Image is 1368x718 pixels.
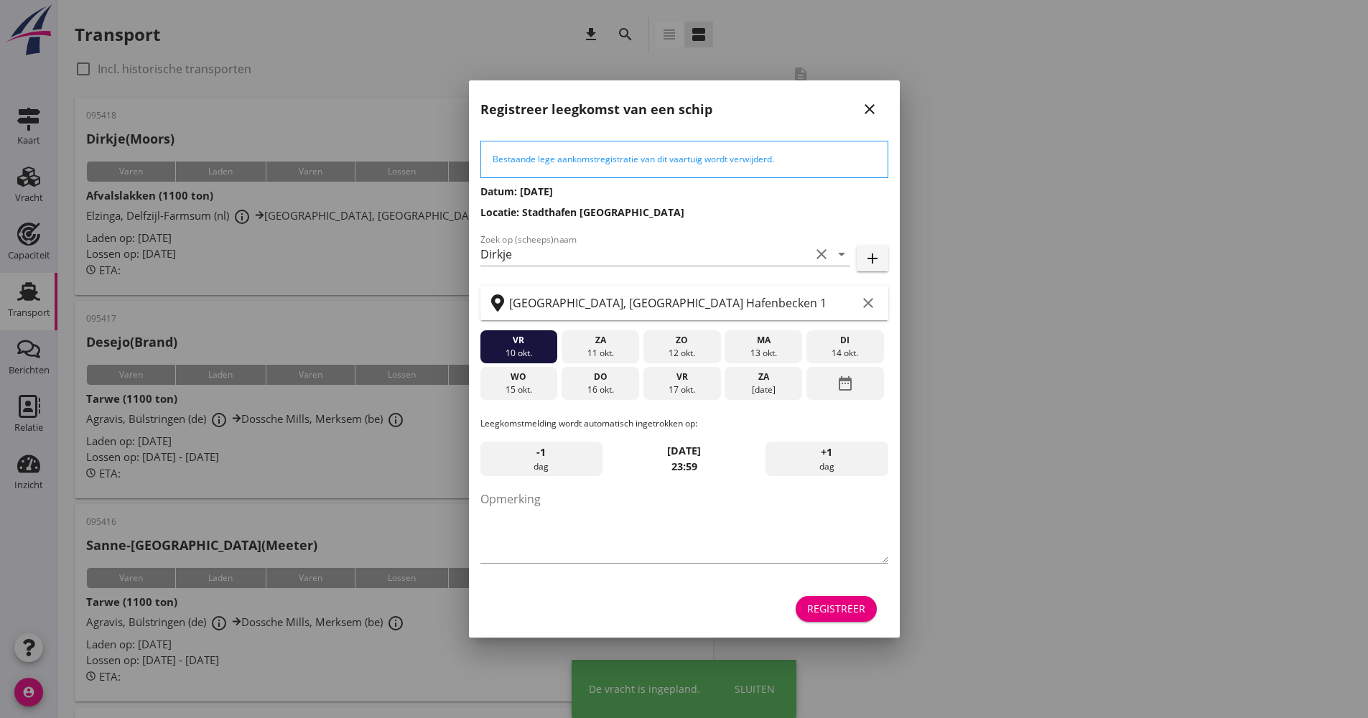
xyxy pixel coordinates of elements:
input: Zoek op terminal of plaats [509,292,857,314]
h3: Datum: [DATE] [480,184,888,199]
i: date_range [837,370,854,396]
i: arrow_drop_down [833,246,850,263]
div: vr [483,334,554,347]
h2: Registreer leegkomst van een schip [480,100,712,119]
div: dag [766,442,888,476]
div: 13 okt. [728,347,799,360]
div: Registreer [807,601,865,616]
div: 15 okt. [483,383,554,396]
div: 17 okt. [646,383,717,396]
i: add [864,250,881,267]
div: wo [483,370,554,383]
i: clear [860,294,877,312]
h3: Locatie: Stadthafen [GEOGRAPHIC_DATA] [480,205,888,220]
div: zo [646,334,717,347]
strong: 23:59 [671,460,697,473]
div: 14 okt. [810,347,880,360]
input: Zoek op (scheeps)naam [480,243,810,266]
div: 12 okt. [646,347,717,360]
div: 16 okt. [565,383,636,396]
button: Registreer [796,596,877,622]
div: dag [480,442,602,476]
div: za [728,370,799,383]
div: 11 okt. [565,347,636,360]
i: close [861,101,878,118]
span: -1 [536,444,546,460]
div: ma [728,334,799,347]
span: +1 [821,444,832,460]
div: za [565,334,636,347]
div: di [810,334,880,347]
div: vr [646,370,717,383]
strong: [DATE] [667,444,701,457]
div: 10 okt. [483,347,554,360]
i: clear [813,246,830,263]
div: do [565,370,636,383]
p: Leegkomstmelding wordt automatisch ingetrokken op: [480,417,888,430]
div: Bestaande lege aankomstregistratie van dit vaartuig wordt verwijderd. [493,153,876,166]
textarea: Opmerking [480,488,888,563]
div: [DATE] [728,383,799,396]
